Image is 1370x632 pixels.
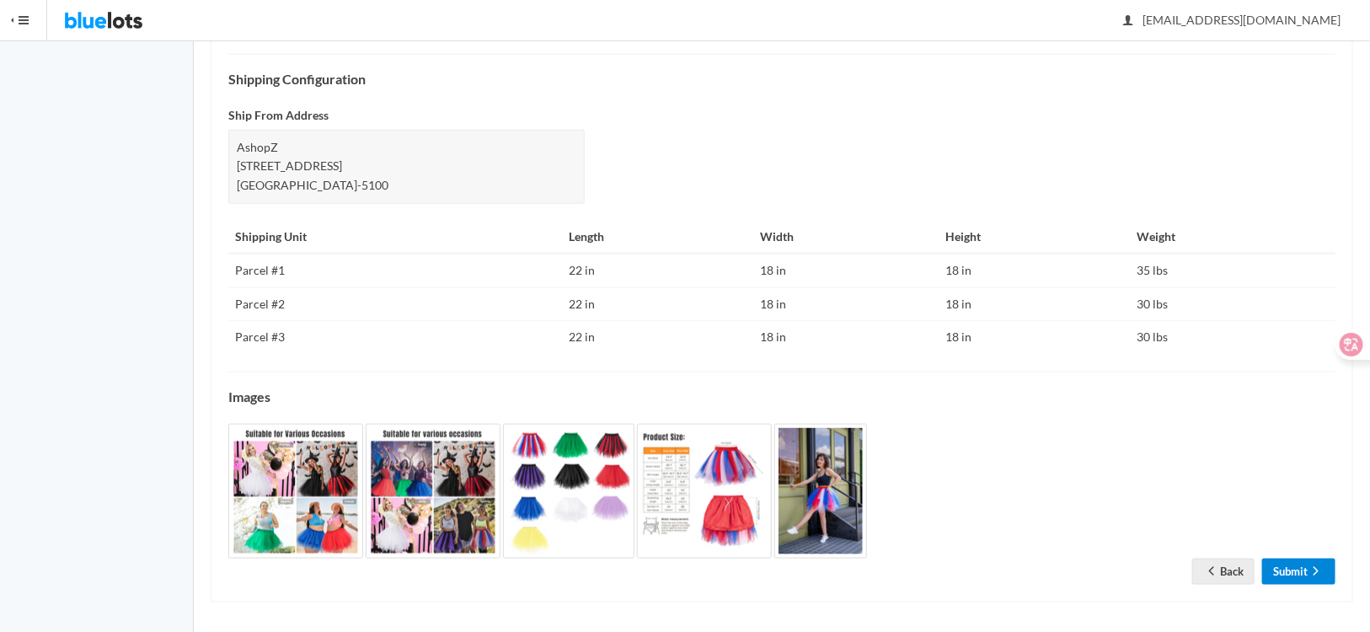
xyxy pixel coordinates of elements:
[754,254,939,287] td: 18 in
[228,130,585,204] div: AshopZ [STREET_ADDRESS] [GEOGRAPHIC_DATA]-5100
[228,72,1335,87] h4: Shipping Configuration
[562,254,753,287] td: 22 in
[1192,559,1255,585] a: arrow backBack
[1308,565,1325,581] ion-icon: arrow forward
[939,254,1130,287] td: 18 in
[366,424,500,559] img: cb736fd8-470c-41ba-9cd6-0db6a525e7ed-1745307048.jpg
[939,221,1130,254] th: Height
[562,221,753,254] th: Length
[1131,287,1335,321] td: 30 lbs
[637,424,772,559] img: c421bdbd-c8d6-48e4-84a1-d10412223300-1745307050.jpg
[754,221,939,254] th: Width
[1131,221,1335,254] th: Weight
[939,321,1130,354] td: 18 in
[1131,254,1335,287] td: 35 lbs
[774,424,867,559] img: dce3197c-57df-434e-a4fc-df1ed2087f7a-1745307050.jpg
[228,424,363,559] img: ddac9686-e863-4031-b209-284c0fb6a9d1-1745307047.jpg
[228,254,562,287] td: Parcel #1
[228,106,329,126] label: Ship From Address
[228,389,1335,404] h4: Images
[1203,565,1220,581] ion-icon: arrow back
[1124,13,1341,27] span: [EMAIL_ADDRESS][DOMAIN_NAME]
[228,221,562,254] th: Shipping Unit
[228,287,562,321] td: Parcel #2
[754,287,939,321] td: 18 in
[1131,321,1335,354] td: 30 lbs
[1262,559,1335,585] a: Submitarrow forward
[228,321,562,354] td: Parcel #3
[562,321,753,354] td: 22 in
[503,424,634,559] img: 8b4bddf0-fa2f-4b5a-9b1c-be84cfd346ab-1745307049.jpg
[1120,13,1137,29] ion-icon: person
[562,287,753,321] td: 22 in
[754,321,939,354] td: 18 in
[939,287,1130,321] td: 18 in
